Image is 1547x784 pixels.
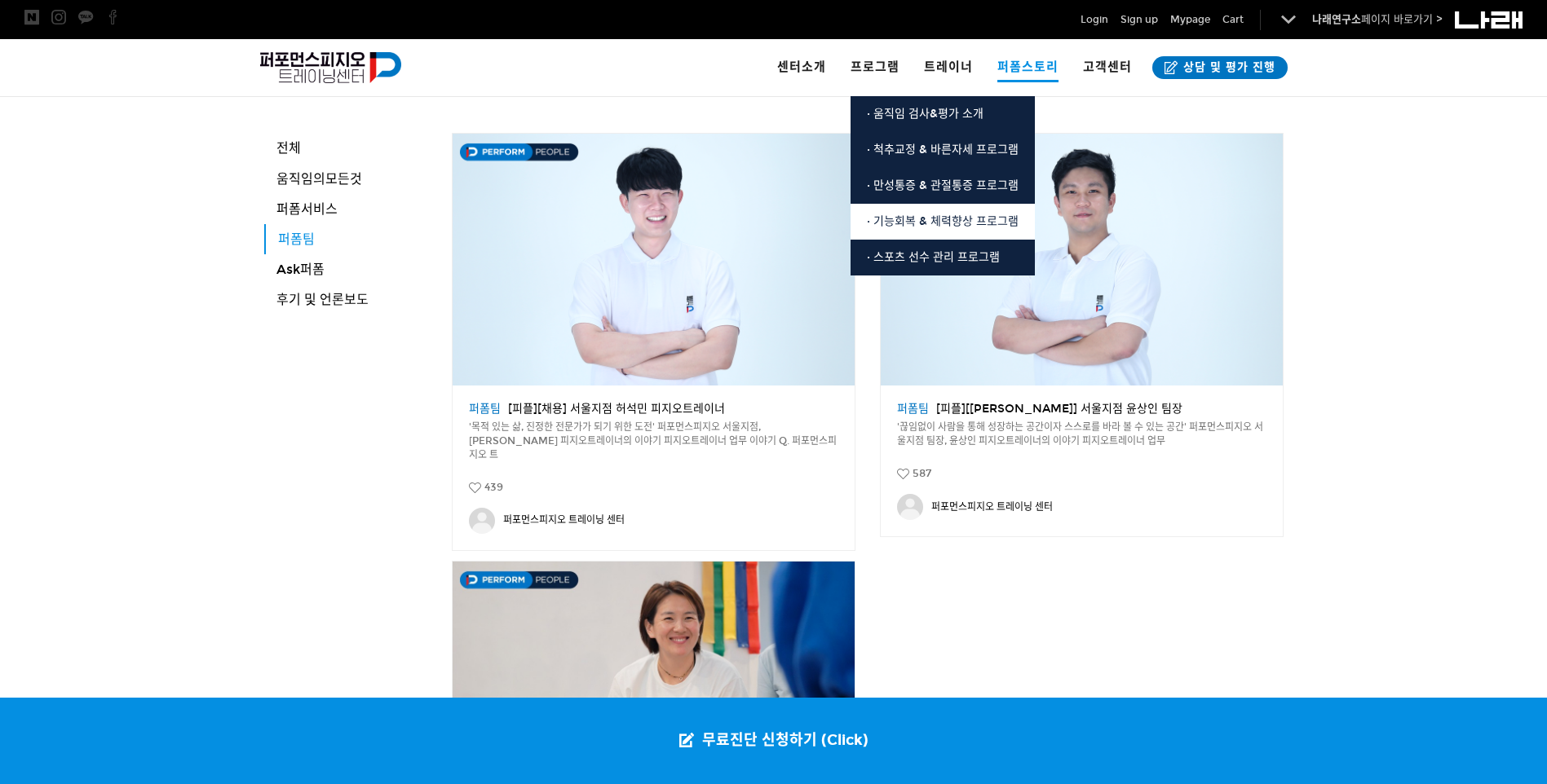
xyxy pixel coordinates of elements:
[1312,13,1443,26] a: 나래연구소페이지 바로가기 >
[1170,11,1210,28] a: Mypage
[851,132,1035,168] a: · 척추교정 & 바른자세 프로그램
[1081,11,1108,28] a: Login
[851,204,1035,240] a: · 기능회복 & 체력향상 프로그램
[264,254,440,284] a: Ask퍼폼
[897,402,936,416] a: 퍼폼팀
[469,402,505,416] em: 퍼폼팀
[276,262,325,277] span: Ask퍼폼
[997,54,1059,82] span: 퍼폼스토리
[777,59,826,74] span: 센터소개
[663,698,885,784] a: 무료진단 신청하기 (Click)
[276,140,301,156] span: 전체
[867,107,983,121] span: · 움직임 검사&평가 소개
[897,402,933,416] em: 퍼폼팀
[264,164,440,194] a: 움직임의모든것
[1178,59,1275,76] span: 상담 및 평가 진행
[469,402,508,416] a: 퍼폼팀
[867,214,1019,228] span: · 기능회복 & 체력향상 프로그램
[278,231,315,247] span: 퍼폼팀
[931,501,1053,513] div: 퍼포먼스피지오 트레이닝 센터
[924,59,973,74] span: 트레이너
[469,402,838,416] div: [피플][채용] 서울지점 허석민 피지오트레이너
[913,467,931,480] em: 587
[264,133,440,163] a: 전체
[985,39,1071,96] a: 퍼폼스토리
[765,39,838,96] a: 센터소개
[276,171,362,187] span: 움직임의모든것
[867,143,1019,156] span: · 척추교정 & 바른자세 프로그램
[276,292,369,307] span: 후기 및 언론보도
[912,39,985,96] a: 트레이너
[469,421,837,460] span: '목적 있는 삶, 진정한 전문가가 되기 위한 도전' 퍼포먼스피지오 서울지점, [PERSON_NAME] 피지오트레이너의 이야기 피지오트레이너 업무 이야기 Q. 퍼포먼스피지오 트
[264,194,440,224] a: 퍼폼서비스
[851,59,899,74] span: 프로그램
[867,178,1019,192] span: · 만성통증 & 관절통증 프로그램
[851,96,1035,132] a: · 움직임 검사&평가 소개
[897,402,1266,416] div: [피플][[PERSON_NAME]] 서울지점 윤상인 팀장
[1222,11,1244,28] a: Cart
[1152,56,1288,79] a: 상담 및 평가 진행
[897,421,1263,447] span: '끊임없이 사람을 통해 성장하는 공간이자 스스로를 바라 볼 수 있는 공간' 퍼포먼스피지오 서울지점 팀장, 윤상인 피지오트레이너의 이야기 피지오트레이너 업무
[503,514,625,526] div: 퍼포먼스피지오 트레이닝 센터
[1071,39,1144,96] a: 고객센터
[264,224,440,254] a: 퍼폼팀
[838,39,912,96] a: 프로그램
[867,250,1000,264] span: · 스포츠 선수 관리 프로그램
[484,481,503,494] em: 439
[1312,13,1361,26] strong: 나래연구소
[1120,11,1158,28] a: Sign up
[1083,59,1132,74] span: 고객센터
[851,168,1035,204] a: · 만성통증 & 관절통증 프로그램
[851,240,1035,275] a: · 스포츠 선수 관리 프로그램
[276,201,338,217] span: 퍼폼서비스
[264,284,440,315] a: 후기 및 언론보도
